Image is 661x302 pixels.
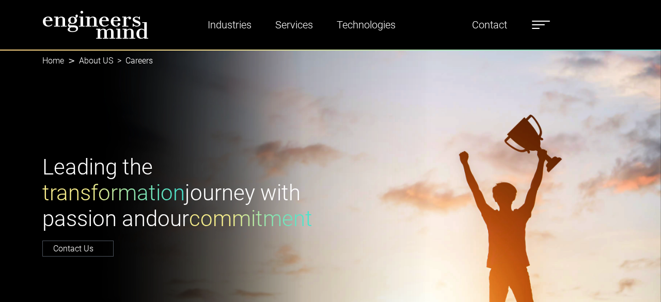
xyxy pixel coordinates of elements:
[79,56,113,66] a: About US
[333,13,400,37] a: Technologies
[468,13,511,37] a: Contact
[42,180,185,205] span: transformation
[42,50,619,72] nav: breadcrumb
[42,154,324,232] h1: Leading the journey with passion and our
[113,55,153,67] li: Careers
[203,13,256,37] a: Industries
[189,206,312,231] span: commitment
[42,10,149,39] img: logo
[271,13,317,37] a: Services
[42,241,114,257] a: Contact Us
[42,56,64,66] a: Home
